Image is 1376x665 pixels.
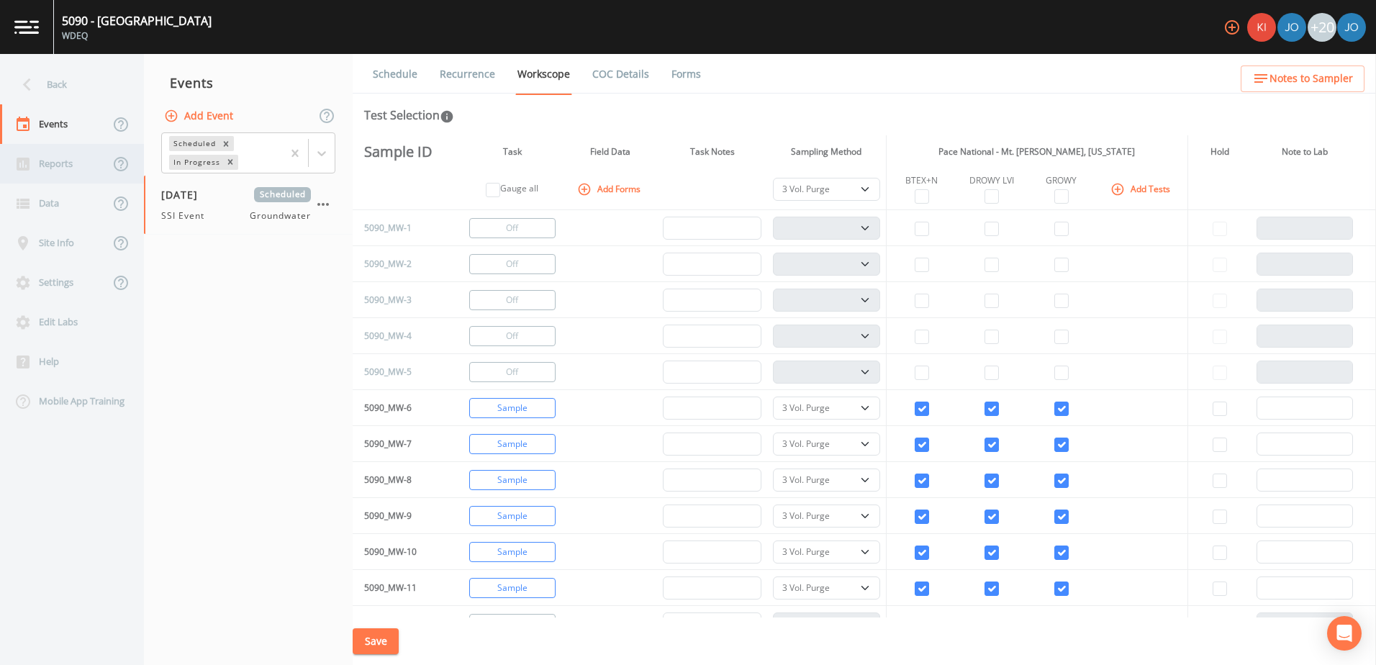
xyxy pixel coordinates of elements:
[353,354,448,390] td: 5090_MW-5
[222,155,238,170] div: Remove In Progress
[353,318,448,354] td: 5090_MW-4
[353,426,448,462] td: 5090_MW-7
[62,30,212,42] div: WDEQ
[353,462,448,498] td: 5090_MW-8
[886,135,1188,168] th: Pace National - Mt. [PERSON_NAME], [US_STATE]
[353,246,448,282] td: 5090_MW-2
[563,135,657,168] th: Field Data
[353,534,448,570] td: 5090_MW-10
[353,628,399,655] button: Save
[469,470,556,490] button: Sample
[1246,13,1277,42] div: Kira Cunniff
[469,218,556,238] button: Off
[353,606,448,642] td: 5090_MW-12
[469,614,556,634] button: Off
[1327,616,1362,651] div: Open Intercom Messenger
[353,498,448,534] td: 5090_MW-9
[469,542,556,562] button: Sample
[1277,13,1307,42] div: Josh Watzak
[962,174,1020,187] div: DROWY LVI
[515,54,572,95] a: Workscope
[469,362,556,382] button: Off
[1251,135,1359,168] th: Note to Lab
[144,65,353,101] div: Events
[469,578,556,598] button: Sample
[1308,13,1336,42] div: +20
[461,135,563,168] th: Task
[250,209,311,222] span: Groundwater
[169,136,218,151] div: Scheduled
[254,187,311,202] span: Scheduled
[892,174,951,187] div: BTEX+N
[218,136,234,151] div: Remove Scheduled
[161,209,213,222] span: SSI Event
[469,506,556,526] button: Sample
[469,290,556,310] button: Off
[500,182,538,195] label: Gauge all
[1188,135,1251,168] th: Hold
[353,210,448,246] td: 5090_MW-1
[469,254,556,274] button: Off
[440,109,454,124] svg: In this section you'll be able to select the analytical test to run, based on the media type, and...
[364,107,454,124] div: Test Selection
[353,282,448,318] td: 5090_MW-3
[1337,13,1366,42] img: d2de15c11da5451b307a030ac90baa3e
[62,12,212,30] div: 5090 - [GEOGRAPHIC_DATA]
[438,54,497,94] a: Recurrence
[353,570,448,606] td: 5090_MW-11
[669,54,703,94] a: Forms
[353,135,448,168] th: Sample ID
[1032,174,1090,187] div: GROWY
[1108,177,1176,201] button: Add Tests
[1269,70,1353,88] span: Notes to Sampler
[161,103,239,130] button: Add Event
[657,135,767,168] th: Task Notes
[1241,65,1364,92] button: Notes to Sampler
[590,54,651,94] a: COC Details
[14,20,39,34] img: logo
[161,187,208,202] span: [DATE]
[574,177,646,201] button: Add Forms
[1277,13,1306,42] img: d2de15c11da5451b307a030ac90baa3e
[371,54,420,94] a: Schedule
[767,135,886,168] th: Sampling Method
[353,390,448,426] td: 5090_MW-6
[1247,13,1276,42] img: 90c1b0c37970a682c16f0c9ace18ad6c
[469,434,556,454] button: Sample
[469,398,556,418] button: Sample
[144,176,353,235] a: [DATE]ScheduledSSI EventGroundwater
[169,155,222,170] div: In Progress
[469,326,556,346] button: Off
